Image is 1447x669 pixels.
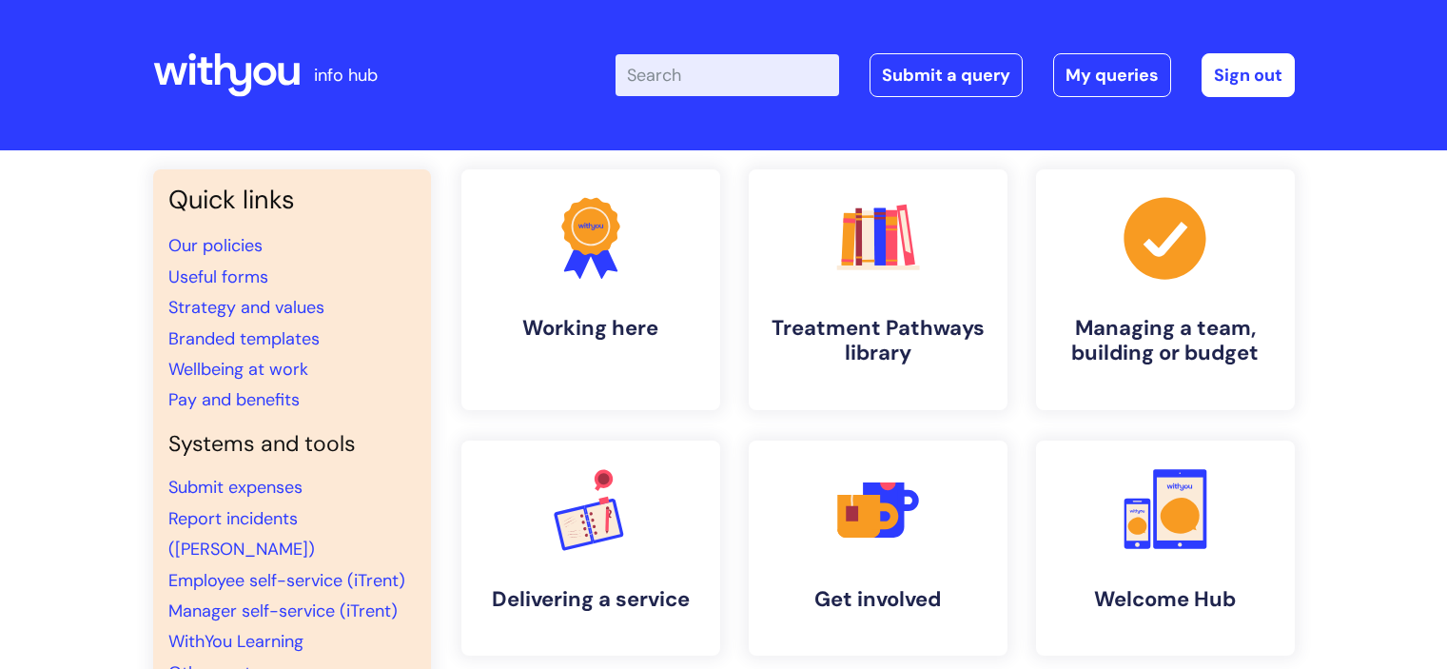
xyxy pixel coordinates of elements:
[168,507,315,561] a: Report incidents ([PERSON_NAME])
[1202,53,1295,97] a: Sign out
[168,266,268,288] a: Useful forms
[477,587,705,612] h4: Delivering a service
[168,358,308,381] a: Wellbeing at work
[168,600,398,622] a: Manager self-service (iTrent)
[168,388,300,411] a: Pay and benefits
[168,431,416,458] h4: Systems and tools
[168,569,405,592] a: Employee self-service (iTrent)
[168,327,320,350] a: Branded templates
[616,54,839,96] input: Search
[870,53,1023,97] a: Submit a query
[477,316,705,341] h4: Working here
[616,53,1295,97] div: | -
[764,316,992,366] h4: Treatment Pathways library
[1053,53,1171,97] a: My queries
[1036,169,1295,410] a: Managing a team, building or budget
[168,296,324,319] a: Strategy and values
[749,441,1007,656] a: Get involved
[461,169,720,410] a: Working here
[314,60,378,90] p: info hub
[764,587,992,612] h4: Get involved
[168,630,303,653] a: WithYou Learning
[749,169,1007,410] a: Treatment Pathways library
[168,234,263,257] a: Our policies
[1036,441,1295,656] a: Welcome Hub
[168,185,416,215] h3: Quick links
[461,441,720,656] a: Delivering a service
[1051,587,1280,612] h4: Welcome Hub
[168,476,303,499] a: Submit expenses
[1051,316,1280,366] h4: Managing a team, building or budget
